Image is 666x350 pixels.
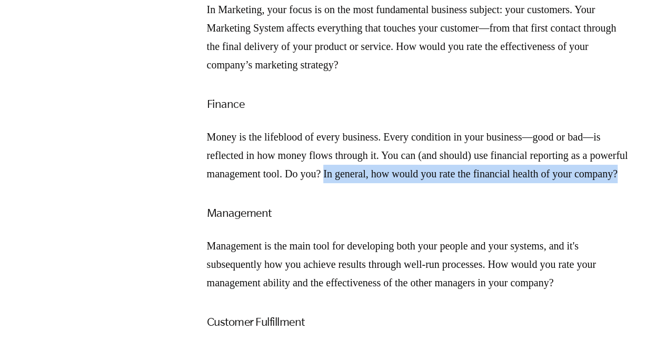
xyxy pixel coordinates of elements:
[207,204,628,221] h3: Management
[207,95,628,112] h3: Finance
[207,237,628,292] p: Management is the main tool for developing both your people and your systems, and it's subsequent...
[613,299,666,350] iframe: Chat Widget
[207,1,628,74] p: In Marketing, your focus is on the most fundamental business subject: your customers. Your Market...
[207,128,628,183] p: Money is the lifeblood of every business. Every condition in your business—good or bad—is reflect...
[207,313,628,330] h3: Customer Fulfillment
